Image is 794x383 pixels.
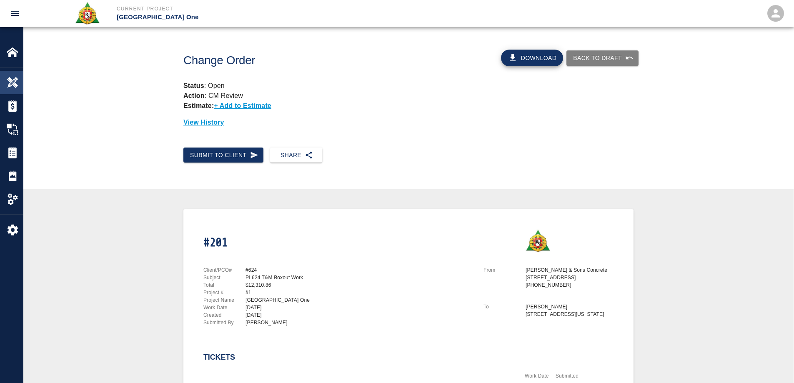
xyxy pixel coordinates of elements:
[203,304,242,311] p: Work Date
[245,281,473,289] div: $12,310.86
[245,274,473,281] div: PI 624 T&M Boxout Work
[117,5,442,13] p: Current Project
[270,148,322,163] button: Share
[203,353,614,362] h2: Tickets
[203,236,228,250] h1: #201
[483,303,522,310] p: To
[203,296,242,304] p: Project Name
[203,281,242,289] p: Total
[203,289,242,296] p: Project #
[483,266,522,274] p: From
[203,266,242,274] p: Client/PCO#
[526,281,614,289] p: [PHONE_NUMBER]
[245,296,473,304] div: [GEOGRAPHIC_DATA] One
[183,91,634,101] p: : CM Review
[183,102,214,109] strong: Estimate:
[245,311,473,319] div: [DATE]
[526,274,614,281] p: [STREET_ADDRESS]
[245,319,473,326] div: [PERSON_NAME]
[183,148,263,163] button: Submit to Client
[117,13,442,22] p: [GEOGRAPHIC_DATA] One
[5,3,25,23] button: open drawer
[245,304,473,311] div: [DATE]
[752,343,794,383] iframe: Chat Widget
[526,310,614,318] p: [STREET_ADDRESS][US_STATE]
[183,118,634,128] p: View History
[203,274,242,281] p: Subject
[566,50,639,66] button: Back to Draft
[501,50,564,66] button: Download
[525,229,551,253] img: Roger & Sons Concrete
[75,2,100,25] img: Roger & Sons Concrete
[183,82,204,89] strong: Status
[245,289,473,296] div: #1
[203,319,242,326] p: Submitted By
[183,92,205,99] strong: Action
[183,81,634,91] p: : Open
[203,311,242,319] p: Created
[526,266,614,274] p: [PERSON_NAME] & Sons Concrete
[526,303,614,310] p: [PERSON_NAME]
[245,266,473,274] div: #624
[183,54,443,68] h1: Change Order
[214,102,271,109] p: + Add to Estimate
